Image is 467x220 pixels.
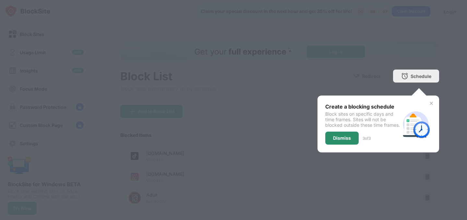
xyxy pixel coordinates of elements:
img: schedule.svg [400,109,431,140]
div: Block sites on specific days and time frames. Sites will not be blocked outside these time frames. [325,111,400,128]
div: 3 of 3 [363,136,371,141]
div: Create a blocking schedule [325,103,400,110]
div: Dismiss [333,136,351,141]
img: x-button.svg [429,101,434,106]
div: Schedule [411,73,431,79]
